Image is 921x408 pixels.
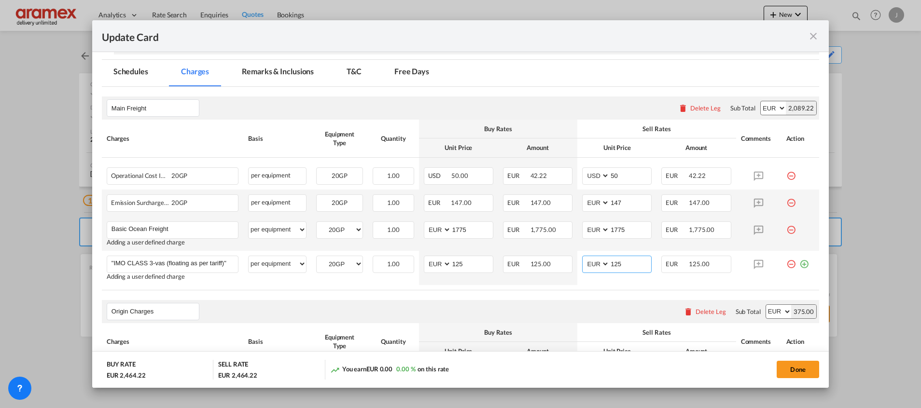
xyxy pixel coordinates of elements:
li: Cancellation Fee - USD 10.0 [48,30,649,40]
div: Update Card [102,30,808,42]
div: Adding a user defined charge [107,239,238,246]
th: Unit Price [577,342,656,361]
span: 147.00 [689,199,709,206]
div: Sub Total [736,307,761,316]
span: 50.00 [451,172,468,179]
input: 1775 [451,222,493,236]
div: Sub Total [730,104,755,112]
div: Sell Rates [582,328,731,337]
button: Delete Leg [684,308,726,315]
md-input-container: "IMO CLASS 3-vas (floating as per tariff)" [107,256,238,271]
md-tab-item: Remarks & Inclusions [230,60,325,86]
span: EUR [507,260,529,268]
span: 1.00 [387,226,400,233]
div: Sell Rates [582,124,731,133]
md-tab-item: Free Days [383,60,441,86]
div: Delete Leg [690,104,721,112]
div: Emission Surcharge for SPOT Bookings [111,195,203,206]
div: Operational Cost Imports [111,168,203,179]
md-icon: icon-trending-up [330,365,340,375]
md-tab-item: Schedules [102,60,160,86]
span: EUR [666,199,687,206]
div: Charges [107,134,238,143]
span: EUR [507,172,529,179]
span: 1.00 [387,199,400,206]
th: Unit Price [577,138,656,157]
span: EUR [428,199,450,206]
md-tab-item: T&C [335,60,373,86]
th: Unit Price [419,138,498,157]
span: 125.00 [689,260,709,268]
li: No Show Fee - USD 20.0 [48,40,649,50]
md-icon: icon-minus-circle-outline red-400-fg [786,194,796,204]
span: 1,775.00 [689,226,714,233]
select: per equipment [249,256,306,272]
div: EUR 2,464.22 [107,371,148,380]
span: 20GP [332,199,348,206]
body: Editor, editor44 [10,10,687,20]
input: Charge Name [112,222,238,236]
div: Buy Rates [424,328,572,337]
div: Equipment Type [316,333,363,350]
input: Leg Name [112,101,199,115]
div: Basis [248,134,307,143]
md-icon: icon-delete [684,307,693,316]
span: 20GP [169,172,188,179]
div: Charges [107,337,238,346]
span: EUR [507,199,529,206]
th: Amount [498,138,577,157]
th: Amount [656,342,736,361]
input: 50 [610,168,651,182]
div: Buy Rates [424,124,572,133]
div: You earn on this rate [330,365,449,375]
input: Charge Name [112,256,238,271]
div: Quantity [373,134,414,143]
th: Amount [656,138,736,157]
span: EUR 0.00 [366,365,392,373]
th: Comments [736,120,781,157]
div: Basis [248,337,307,346]
md-dialog: Update Card Port ... [92,20,829,387]
div: per equipment [248,194,307,212]
span: 0.00 % [396,365,415,373]
md-icon: icon-close fg-AAA8AD m-0 pointer [808,30,819,42]
span: EUR [507,226,529,233]
span: 42.22 [530,172,547,179]
body: Editor, editor45 [10,10,687,60]
span: EUR [666,172,687,179]
span: EUR [666,226,687,233]
span: EUR [666,260,687,268]
md-icon: icon-minus-circle-outline red-400-fg [786,221,796,231]
button: Delete Leg [678,104,721,112]
md-icon: icon-delete [678,103,688,113]
md-input-container: Basic Ocean Freight [107,222,238,236]
div: per equipment [248,167,307,185]
md-tab-item: Charges [169,60,221,86]
li: Amendment Fee - USD 10.0 [48,20,649,30]
span: 1.00 [387,172,400,179]
li: Compensation Fee - USD -10.0 [48,50,649,60]
div: Equipment Type [316,130,363,147]
span: 147.00 [530,199,551,206]
input: 125 [451,256,493,271]
input: Leg Name [112,304,199,319]
input: 147 [610,195,651,209]
div: SELL RATE [218,360,248,371]
md-icon: icon-plus-circle-outline green-400-fg [799,256,809,265]
md-icon: icon-minus-circle-outline red-400-fg [786,256,796,265]
th: Unit Price [419,342,498,361]
input: 1775 [610,222,651,236]
input: 125 [610,256,651,271]
span: 20GP [169,199,188,206]
th: Action [781,323,820,361]
span: 147.00 [451,199,471,206]
span: 42.22 [689,172,706,179]
th: Amount [498,342,577,361]
div: Delete Leg [696,308,726,315]
div: 375.00 [791,305,816,318]
span: 20GP [332,172,348,179]
div: EUR 2,464.22 [218,371,257,380]
span: 1.00 [387,260,400,268]
button: Done [777,361,819,378]
div: 2,089.22 [786,101,816,115]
